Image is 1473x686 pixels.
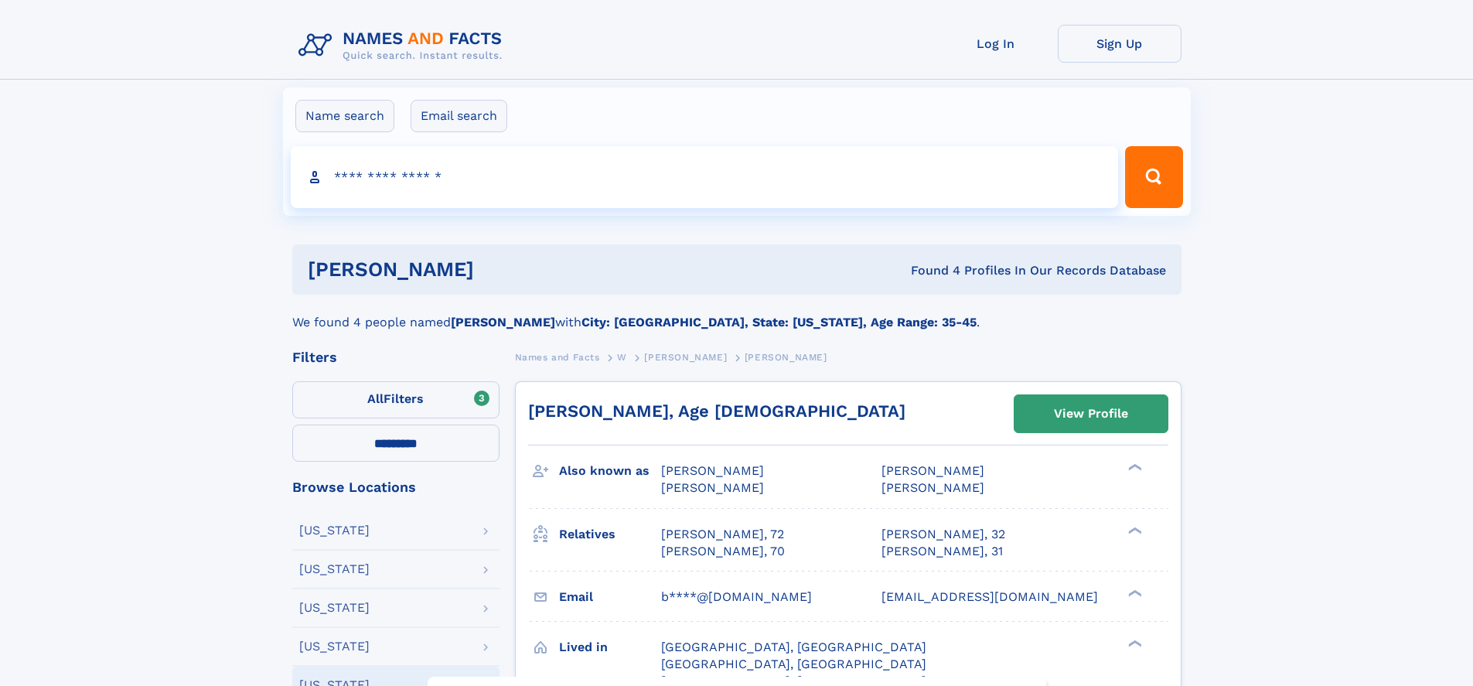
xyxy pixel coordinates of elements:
[559,458,661,484] h3: Also known as
[299,563,370,575] div: [US_STATE]
[292,381,500,418] label: Filters
[617,352,627,363] span: W
[1054,396,1128,432] div: View Profile
[692,262,1166,279] div: Found 4 Profiles In Our Records Database
[1124,638,1143,648] div: ❯
[881,543,1003,560] a: [PERSON_NAME], 31
[292,480,500,494] div: Browse Locations
[661,463,764,478] span: [PERSON_NAME]
[295,100,394,132] label: Name search
[881,463,984,478] span: [PERSON_NAME]
[644,352,727,363] span: [PERSON_NAME]
[661,640,926,654] span: [GEOGRAPHIC_DATA], [GEOGRAPHIC_DATA]
[934,25,1058,63] a: Log In
[661,657,926,671] span: [GEOGRAPHIC_DATA], [GEOGRAPHIC_DATA]
[411,100,507,132] label: Email search
[661,480,764,495] span: [PERSON_NAME]
[308,260,693,279] h1: [PERSON_NAME]
[1124,525,1143,535] div: ❯
[1124,588,1143,598] div: ❯
[617,347,627,367] a: W
[1125,146,1182,208] button: Search Button
[299,602,370,614] div: [US_STATE]
[581,315,977,329] b: City: [GEOGRAPHIC_DATA], State: [US_STATE], Age Range: 35-45
[292,295,1181,332] div: We found 4 people named with .
[559,521,661,548] h3: Relatives
[367,391,384,406] span: All
[515,347,600,367] a: Names and Facts
[1058,25,1181,63] a: Sign Up
[661,543,785,560] a: [PERSON_NAME], 70
[299,640,370,653] div: [US_STATE]
[528,401,905,421] a: [PERSON_NAME], Age [DEMOGRAPHIC_DATA]
[881,526,1005,543] a: [PERSON_NAME], 32
[291,146,1119,208] input: search input
[292,25,515,67] img: Logo Names and Facts
[661,526,784,543] a: [PERSON_NAME], 72
[1124,462,1143,473] div: ❯
[559,634,661,660] h3: Lived in
[451,315,555,329] b: [PERSON_NAME]
[559,584,661,610] h3: Email
[881,589,1098,604] span: [EMAIL_ADDRESS][DOMAIN_NAME]
[292,350,500,364] div: Filters
[745,352,827,363] span: [PERSON_NAME]
[1014,395,1168,432] a: View Profile
[881,480,984,495] span: [PERSON_NAME]
[644,347,727,367] a: [PERSON_NAME]
[299,524,370,537] div: [US_STATE]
